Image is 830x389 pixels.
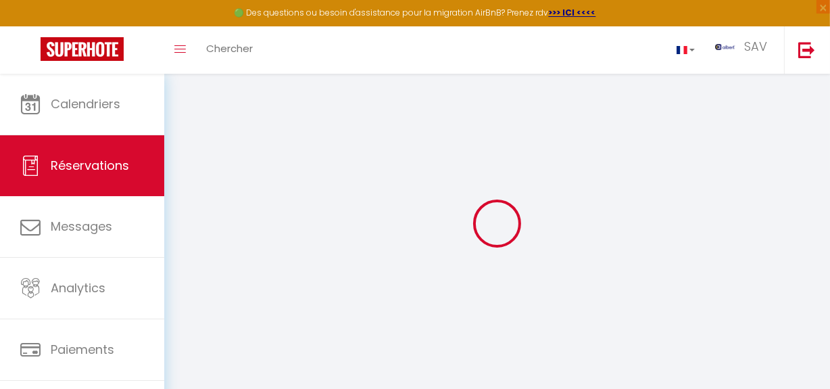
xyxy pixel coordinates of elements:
[744,38,767,55] span: SAV
[705,26,784,74] a: ... SAV
[798,41,815,58] img: logout
[51,279,105,296] span: Analytics
[549,7,596,18] a: >>> ICI <<<<
[51,341,114,358] span: Paiements
[715,44,735,50] img: ...
[51,157,129,174] span: Réservations
[51,95,120,112] span: Calendriers
[206,41,253,55] span: Chercher
[196,26,263,74] a: Chercher
[51,218,112,235] span: Messages
[41,37,124,61] img: Super Booking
